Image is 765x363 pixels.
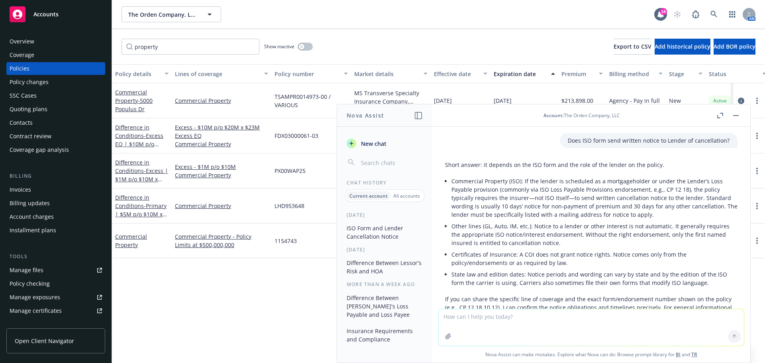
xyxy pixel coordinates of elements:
[6,130,105,143] a: Contract review
[351,64,431,83] button: Market details
[175,140,268,148] a: Commercial Property
[6,76,105,88] a: Policy changes
[175,123,268,140] a: Excess - $10M p/o $20M x $23M Excess EQ
[6,183,105,196] a: Invoices
[172,64,271,83] button: Lines of coverage
[561,70,594,78] div: Premium
[712,97,728,104] span: Active
[691,351,697,358] a: TR
[6,291,105,304] a: Manage exposures
[6,89,105,102] a: SSC Cases
[343,256,426,278] button: Difference Between Lessor's Risk and HOA
[434,70,479,78] div: Effective date
[494,96,512,105] span: [DATE]
[10,130,51,143] div: Contract review
[6,172,105,180] div: Billing
[752,236,762,245] a: more
[669,96,681,105] span: New
[115,167,168,191] span: - Excess | $1M p/o $10M x $10M
[337,179,432,186] div: Chat History
[6,253,105,261] div: Tools
[752,166,762,176] a: more
[431,64,490,83] button: Effective date
[614,43,651,50] span: Export to CSV
[6,264,105,277] a: Manage files
[10,35,34,48] div: Overview
[10,318,50,331] div: Manage claims
[10,103,47,116] div: Quoting plans
[543,112,620,119] div: : The Orden Company, LLC
[435,346,747,363] span: Nova Assist can make mistakes. Explore what Nova can do: Browse prompt library for and
[558,64,606,83] button: Premium
[752,131,762,141] a: more
[561,96,593,105] span: $213,898.00
[736,96,746,106] a: circleInformation
[6,49,105,61] a: Coverage
[6,3,105,26] a: Accounts
[714,39,755,55] button: Add BOR policy
[614,39,651,55] button: Export to CSV
[606,64,666,83] button: Billing method
[122,39,259,55] input: Filter by keyword...
[609,70,654,78] div: Billing method
[706,6,722,22] a: Search
[175,96,268,105] a: Commercial Property
[6,116,105,129] a: Contacts
[33,11,59,18] span: Accounts
[660,8,667,15] div: 18
[337,281,432,288] div: More than a week ago
[354,89,428,106] div: MS Transverse Specialty Insurance Company, Transverse Insurance Company, Amwins
[393,192,420,199] p: All accounts
[354,70,419,78] div: Market details
[676,351,681,358] a: BI
[115,132,163,156] span: - Excess EQ | $10M p/o $20M xs $20M
[10,89,37,102] div: SSC Cases
[752,96,762,106] a: more
[6,277,105,290] a: Policy checking
[112,64,172,83] button: Policy details
[359,157,423,168] input: Search chats
[275,167,306,175] span: PX00WAP25
[6,103,105,116] a: Quoting plans
[10,116,33,129] div: Contacts
[451,177,738,219] p: Commercial Property (ISO): If the lender is scheduled as a mortgageholder or under the Lender’s L...
[10,49,34,61] div: Coverage
[6,143,105,156] a: Coverage gap analysis
[6,35,105,48] a: Overview
[434,96,452,105] span: [DATE]
[275,202,304,210] span: LHD953648
[337,246,432,253] div: [DATE]
[271,64,351,83] button: Policy number
[10,224,56,237] div: Installment plans
[115,159,168,191] a: Difference in Conditions
[175,163,268,171] a: Excess - $1M p/o $10M
[175,70,259,78] div: Lines of coverage
[122,6,221,22] button: The Orden Company, LLC
[275,92,348,109] span: TSAMPR0014973-00 / VARIOUS
[275,237,297,245] span: 1154743
[445,161,738,169] p: Short answer: it depends on the ISO form and the role of the lender on the policy.
[451,270,738,287] p: State law and edition dates: Notice periods and wording can vary by state and by the edition of t...
[752,201,762,211] a: more
[669,70,694,78] div: Stage
[175,232,268,249] a: Commercial Property - Policy Limits at $500,000,000
[347,111,384,120] h1: Nova Assist
[10,210,54,223] div: Account charges
[6,318,105,331] a: Manage claims
[115,124,163,156] a: Difference in Conditions
[275,70,339,78] div: Policy number
[6,304,105,317] a: Manage certificates
[15,337,74,345] span: Open Client Navigator
[724,6,740,22] a: Switch app
[275,131,318,140] span: FDX03000061-03
[349,192,388,199] p: Current account
[10,62,29,75] div: Policies
[337,212,432,218] div: [DATE]
[451,250,738,267] p: Certificates of Insurance: A COI does not grant notice rights. Notice comes only from the policy/...
[10,143,69,156] div: Coverage gap analysis
[128,10,197,19] span: The Orden Company, LLC
[666,64,706,83] button: Stage
[115,233,147,249] a: Commercial Property
[343,291,426,321] button: Difference Between [PERSON_NAME]'s Loss Payable and Loss Payee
